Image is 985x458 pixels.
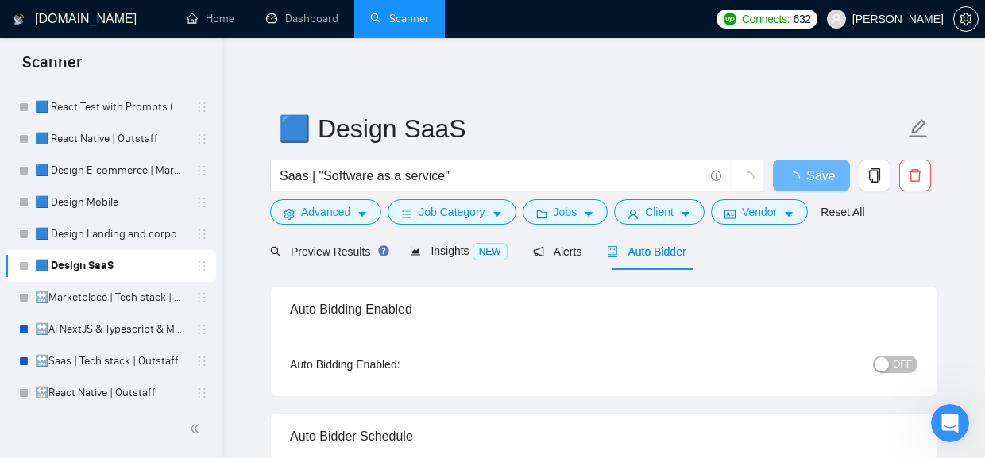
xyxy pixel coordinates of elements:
span: Jobs [554,203,577,221]
a: homeHome [187,12,234,25]
a: dashboardDashboard [266,12,338,25]
p: Был в сети 30 мин назад [77,20,213,36]
div: Закрыть [279,6,307,35]
a: 🟦 Design Mobile [35,187,186,218]
span: Client [645,203,674,221]
span: robot [607,246,618,257]
span: user [831,13,842,25]
span: notification [533,246,544,257]
div: 💬 [33,120,285,151]
img: Profile image for Mariia [33,82,58,107]
span: holder [195,101,208,114]
span: holder [195,387,208,399]
b: Earn Free GigRadar Credits - Just by Sharing Your Story! [33,121,258,149]
a: 🟦 Design Landing and corporate [35,218,186,250]
a: Reset All [821,203,864,221]
span: Scanner [10,51,95,84]
span: search [270,246,281,257]
h1: Mariia [77,8,116,20]
span: из [DOMAIN_NAME] [102,88,204,100]
a: 🔛Marketplace | Tech stack | Outstaff [35,282,186,314]
span: folder [536,208,547,220]
button: go back [10,6,41,37]
span: edit [908,118,929,139]
button: Отправить сообщение… [272,330,298,356]
span: Save [806,166,835,186]
input: Search Freelance Jobs... [280,166,704,186]
a: 🔛Saas | Tech stack | Outstaff [35,345,186,377]
img: Profile image for Mariia [45,9,71,34]
span: holder [195,133,208,145]
textarea: Ваше сообщение... [14,303,304,330]
span: Advanced [301,203,350,221]
a: searchScanner [370,12,429,25]
button: folderJobscaret-down [523,199,608,225]
span: OFF [893,356,912,373]
button: Добавить вложение [25,336,37,348]
span: Preview Results [270,245,384,258]
button: setting [953,6,979,32]
span: area-chart [410,245,421,256]
iframe: Intercom live chat [931,404,969,442]
button: barsJob Categorycaret-down [388,199,516,225]
span: Mariia [71,88,102,100]
span: holder [195,291,208,304]
span: Vendor [742,203,777,221]
button: Средство выбора GIF-файла [75,336,88,348]
button: Start recording [101,336,114,348]
span: user [628,208,639,220]
a: setting [953,13,979,25]
span: holder [195,355,208,368]
button: copy [859,160,890,191]
span: loading [787,171,806,184]
span: info-circle [711,171,721,181]
span: holder [195,323,208,336]
span: NEW [473,243,508,260]
span: copy [859,168,890,183]
img: logo [14,7,25,33]
span: double-left [189,421,205,437]
button: settingAdvancedcaret-down [270,199,381,225]
button: Главная [249,6,279,37]
a: 🔛React Native | Outstaff [35,377,186,409]
span: caret-down [492,208,503,220]
div: Profile image for MariiaMariiaиз [DOMAIN_NAME]Earn Free GigRadar Credits - Just by Sharing Your S... [13,62,305,206]
a: 🟦 Design E-commerce | Marketplace [35,155,186,187]
span: setting [954,13,978,25]
div: Mariia говорит… [13,62,305,225]
button: idcardVendorcaret-down [711,199,808,225]
span: Job Category [419,203,485,221]
span: holder [195,228,208,241]
span: delete [900,168,930,183]
span: holder [195,260,208,272]
a: 🔛AI NextJS & Typescript & MUI & Tailwind | Outstaff [35,314,186,345]
div: Auto Bidding Enabled [290,287,917,332]
button: userClientcaret-down [614,199,705,225]
span: Connects: [742,10,790,28]
div: Auto Bidding Enabled: [290,356,499,373]
span: caret-down [680,208,691,220]
span: 632 [793,10,810,28]
span: holder [195,196,208,209]
button: delete [899,160,931,191]
a: 🟦 Design SaaS [35,250,186,282]
span: setting [284,208,295,220]
a: 🟦 React Native | Outstaff [35,123,186,155]
button: Save [773,160,850,191]
span: idcard [724,208,736,220]
span: Insights [410,244,507,257]
a: 🟦 React Test with Prompts (Mid Rates) [35,91,186,123]
span: caret-down [783,208,794,220]
span: bars [401,208,412,220]
span: holder [195,164,208,177]
span: Auto Bidder [607,245,686,258]
span: caret-down [357,208,368,220]
button: Средство выбора эмодзи [50,337,63,349]
span: caret-down [583,208,594,220]
img: upwork-logo.png [724,13,736,25]
div: Tooltip anchor [377,244,391,258]
input: Scanner name... [279,109,905,148]
span: loading [740,171,755,186]
span: Alerts [533,245,582,258]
